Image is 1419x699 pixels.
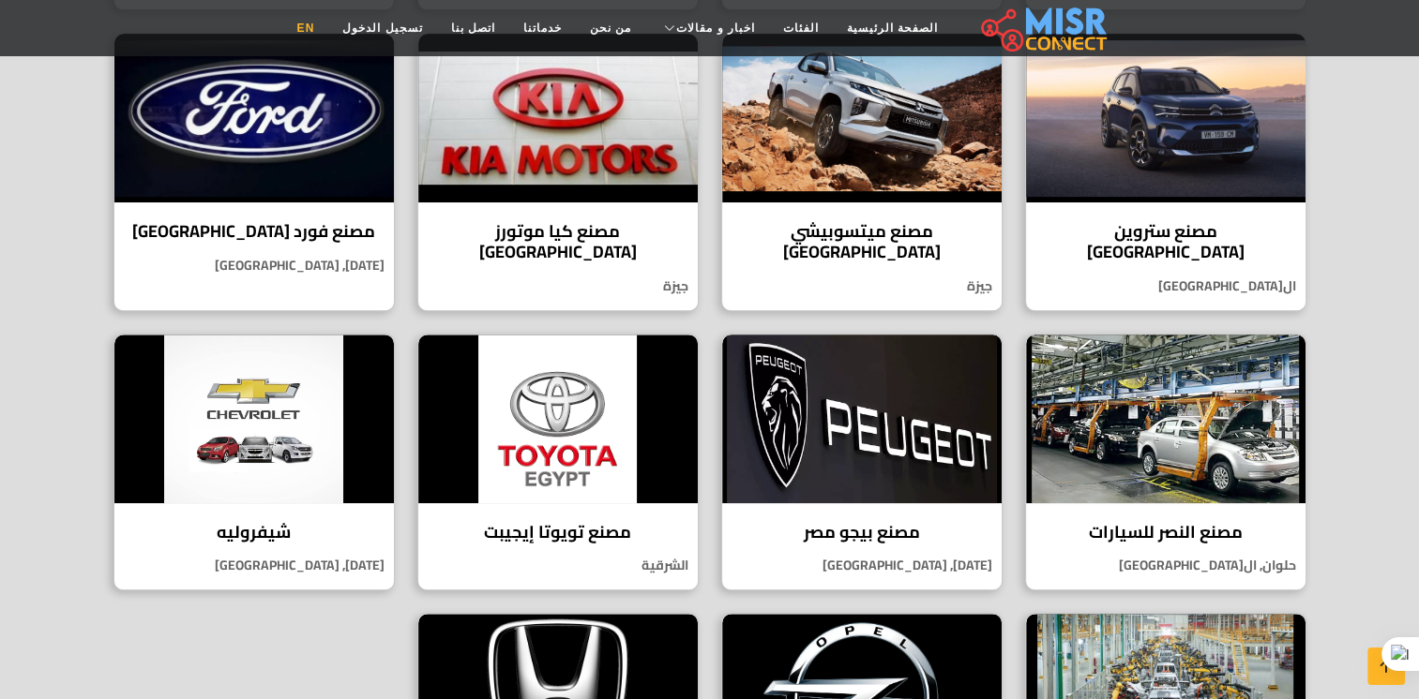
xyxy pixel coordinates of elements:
[102,334,406,591] a: شيفروليه شيفروليه [DATE], [GEOGRAPHIC_DATA]
[736,221,988,261] h4: مصنع ميتسوبيشي [GEOGRAPHIC_DATA]
[437,10,509,46] a: اتصل بنا
[114,256,394,275] p: [DATE], [GEOGRAPHIC_DATA]
[432,522,684,543] h4: مصنع تويوتا إيجيبت
[406,334,710,591] a: مصنع تويوتا إيجيبت مصنع تويوتا إيجيبت الشرقية
[1026,335,1306,503] img: مصنع النصر للسيارات
[1040,522,1291,543] h4: مصنع النصر للسيارات
[1026,556,1306,575] p: حلوان, ال[GEOGRAPHIC_DATA]
[114,335,394,503] img: شيفروليه
[283,10,329,46] a: EN
[418,276,698,296] p: جيزة
[710,334,1014,591] a: مصنع بيجو مصر مصنع بيجو مصر [DATE], [GEOGRAPHIC_DATA]
[418,34,698,202] img: مصنع كيا موتورز مصر
[722,556,1002,575] p: [DATE], [GEOGRAPHIC_DATA]
[1026,34,1306,202] img: مصنع ستروين مصر
[418,556,698,575] p: الشرقية
[114,34,394,202] img: مصنع فورد مصر
[981,5,1107,52] img: main.misr_connect
[509,10,576,46] a: خدماتنا
[114,556,394,575] p: [DATE], [GEOGRAPHIC_DATA]
[645,10,769,46] a: اخبار و مقالات
[1014,334,1318,591] a: مصنع النصر للسيارات مصنع النصر للسيارات حلوان, ال[GEOGRAPHIC_DATA]
[722,335,1002,503] img: مصنع بيجو مصر
[128,522,380,543] h4: شيفروليه
[833,10,952,46] a: الصفحة الرئيسية
[1040,221,1291,261] h4: مصنع ستروين [GEOGRAPHIC_DATA]
[102,33,406,310] a: مصنع فورد مصر مصنع فورد [GEOGRAPHIC_DATA] [DATE], [GEOGRAPHIC_DATA]
[769,10,833,46] a: الفئات
[432,221,684,261] h4: مصنع كيا موتورز [GEOGRAPHIC_DATA]
[328,10,436,46] a: تسجيل الدخول
[736,522,988,543] h4: مصنع بيجو مصر
[128,221,380,242] h4: مصنع فورد [GEOGRAPHIC_DATA]
[722,276,1002,296] p: جيزة
[1014,33,1318,310] a: مصنع ستروين مصر مصنع ستروين [GEOGRAPHIC_DATA] ال[GEOGRAPHIC_DATA]
[710,33,1014,310] a: مصنع ميتسوبيشي مصر مصنع ميتسوبيشي [GEOGRAPHIC_DATA] جيزة
[676,20,755,37] span: اخبار و مقالات
[722,34,1002,202] img: مصنع ميتسوبيشي مصر
[1026,276,1306,296] p: ال[GEOGRAPHIC_DATA]
[406,33,710,310] a: مصنع كيا موتورز مصر مصنع كيا موتورز [GEOGRAPHIC_DATA] جيزة
[418,335,698,503] img: مصنع تويوتا إيجيبت
[576,10,645,46] a: من نحن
